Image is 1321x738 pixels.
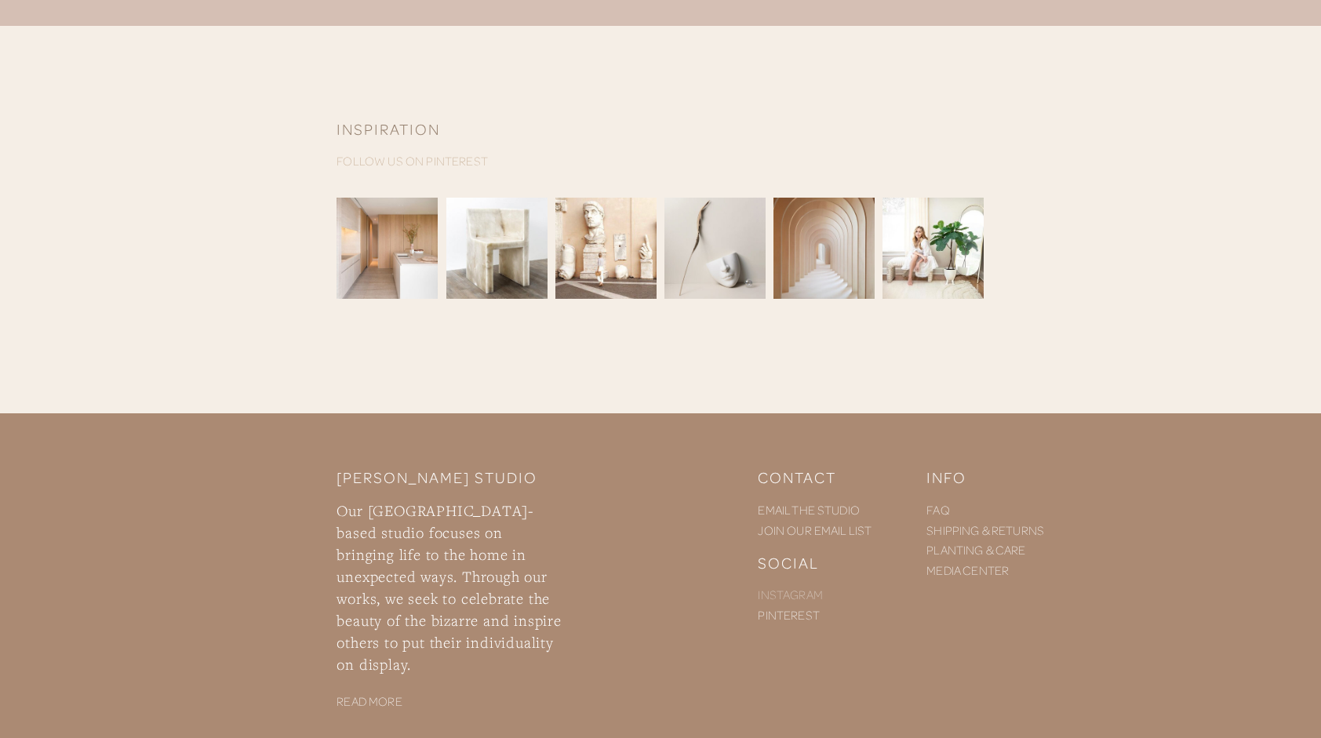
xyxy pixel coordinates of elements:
[758,607,819,623] a: PINTEREST
[446,198,548,299] img: 59883eb5bbd704335d6d44aa853b25d3-2.jpg
[337,693,402,709] a: READ MORE
[926,502,949,518] a: FAQ
[337,467,562,486] h2: [PERSON_NAME] STUDIO
[664,198,766,299] img: 7f52bd7e04ba85f3c8a7a72a32e92270-2.jpg
[926,467,1068,486] h2: INFO
[337,119,440,139] a: inspiration
[882,185,984,311] img: 4e4c8866ff21514051396327de427abb.jpg
[926,562,1009,578] a: MEDIA CENTER
[337,500,562,675] h3: Our [GEOGRAPHIC_DATA]-based studio focuses on bringing life to the home in unexpected ways. Throu...
[555,187,657,311] img: 0b687fb6fcc87cd022cc9339db79e22b-2.jpg
[773,198,875,299] img: 6c68ca1fc265b7021eff79b5ee749ce1-2.jpg
[337,198,438,299] img: 6271cec046492d6ad304754efd95ee47-2.jpg
[926,522,1044,538] a: SHIPPING & RETURNS
[337,153,488,169] a: FOLLOW US ON PINTEREST
[758,522,872,538] a: JOIN OUR EMAIL LIST
[758,587,822,602] a: INSTAGRAM
[758,467,900,486] h2: CONTACT
[926,542,1025,558] a: PLANTING & CARE
[758,553,900,572] h2: SOCIAL
[758,502,860,518] a: EMAIL THE STUDIO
